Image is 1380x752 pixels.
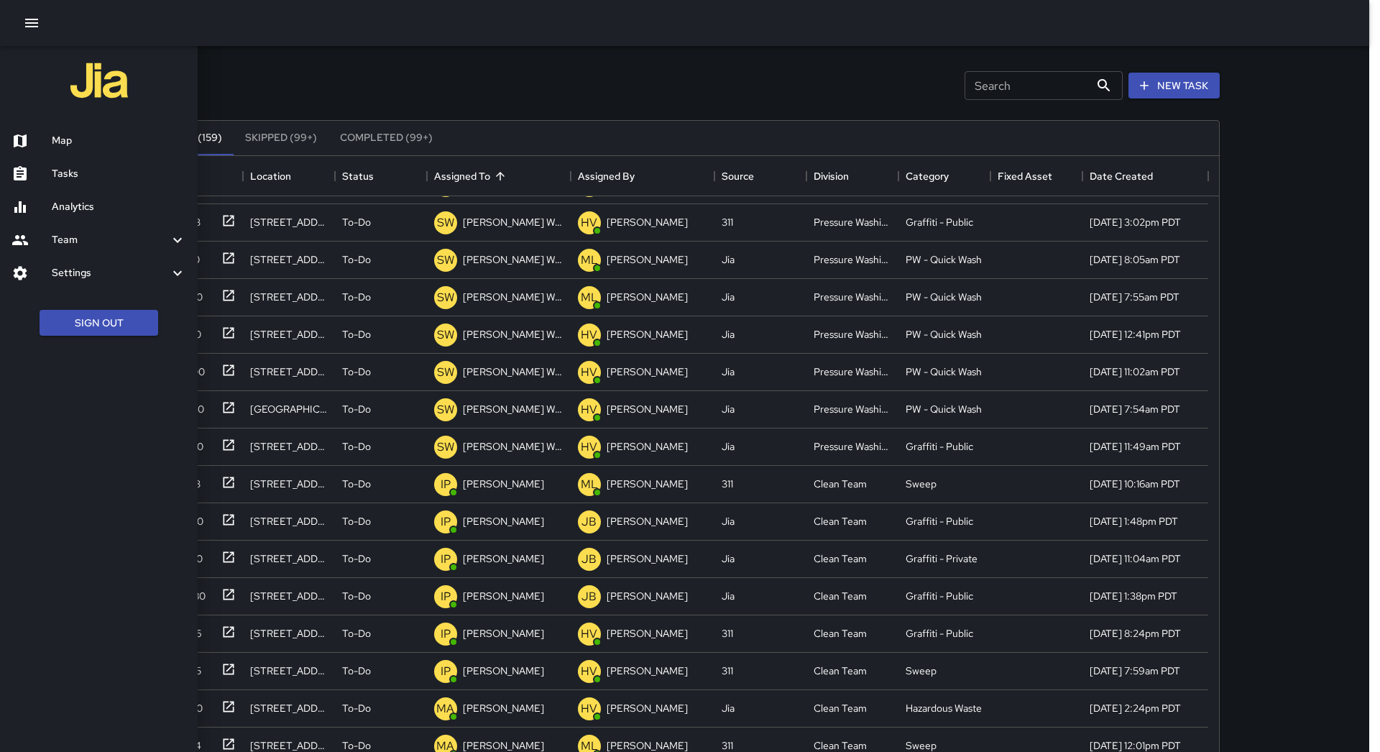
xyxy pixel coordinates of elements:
h6: Team [52,232,169,248]
button: Sign Out [40,310,158,336]
h6: Settings [52,265,169,281]
img: jia-logo [70,52,128,109]
h6: Tasks [52,166,186,182]
h6: Map [52,133,186,149]
h6: Analytics [52,199,186,215]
